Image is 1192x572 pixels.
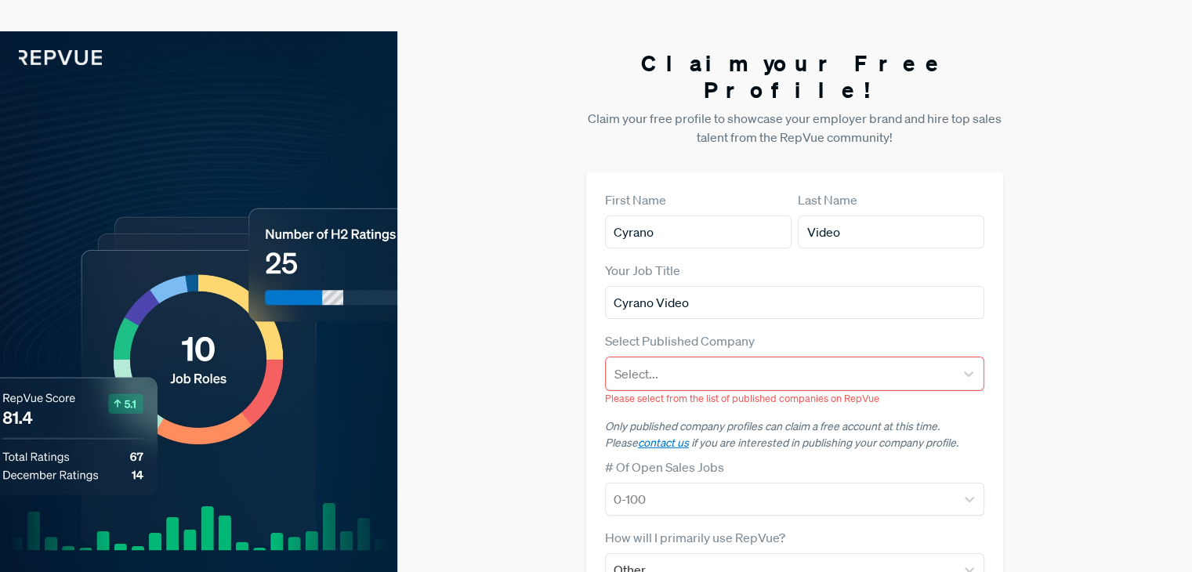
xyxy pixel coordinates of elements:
input: Last Name [798,215,984,248]
p: Only published company profiles can claim a free account at this time. Please if you are interest... [605,418,984,451]
a: contact us [638,436,689,450]
p: Please select from the list of published companies on RepVue [605,391,984,406]
input: First Name [605,215,792,248]
h3: Claim your Free Profile! [586,50,1003,103]
label: First Name [605,190,666,209]
label: How will I primarily use RepVue? [605,528,785,547]
label: Select Published Company [605,331,755,350]
p: Claim your free profile to showcase your employer brand and hire top sales talent from the RepVue... [586,109,1003,147]
label: # Of Open Sales Jobs [605,458,724,476]
input: Title [605,286,984,319]
label: Last Name [798,190,857,209]
label: Your Job Title [605,261,680,280]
